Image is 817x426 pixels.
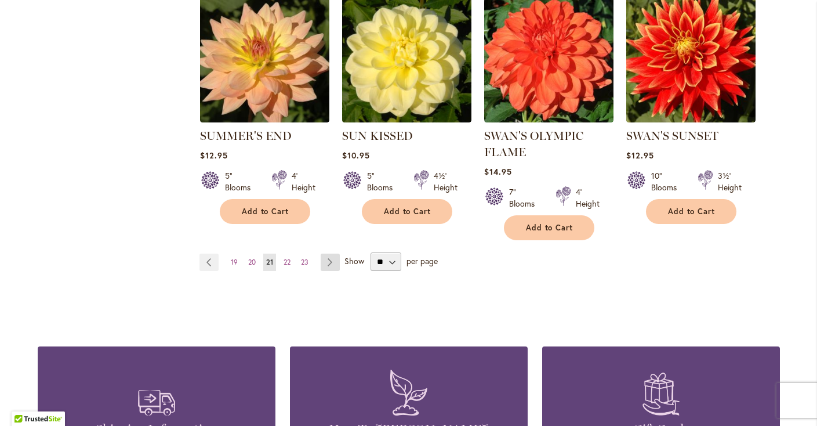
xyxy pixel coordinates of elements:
[301,258,308,266] span: 23
[434,170,457,193] div: 4½' Height
[228,254,241,271] a: 19
[484,166,512,177] span: $14.95
[509,186,542,210] div: 7" Blooms
[626,114,756,125] a: Swan's Sunset
[342,114,471,125] a: SUN KISSED
[248,258,256,266] span: 20
[362,199,452,224] button: Add to Cart
[342,150,370,161] span: $10.95
[668,207,716,216] span: Add to Cart
[200,150,228,161] span: $12.95
[526,223,573,233] span: Add to Cart
[718,170,742,193] div: 3½' Height
[646,199,736,224] button: Add to Cart
[342,129,413,143] a: SUN KISSED
[284,258,291,266] span: 22
[504,215,594,240] button: Add to Cart
[384,207,431,216] span: Add to Cart
[266,258,273,266] span: 21
[344,255,364,266] span: Show
[245,254,259,271] a: 20
[484,129,583,159] a: SWAN'S OLYMPIC FLAME
[231,258,238,266] span: 19
[220,199,310,224] button: Add to Cart
[626,129,718,143] a: SWAN'S SUNSET
[298,254,311,271] a: 23
[626,150,654,161] span: $12.95
[9,385,41,417] iframe: Launch Accessibility Center
[281,254,293,271] a: 22
[484,114,613,125] a: Swan's Olympic Flame
[406,255,438,266] span: per page
[651,170,684,193] div: 10" Blooms
[576,186,600,210] div: 4' Height
[292,170,315,193] div: 4' Height
[367,170,400,193] div: 5" Blooms
[200,114,329,125] a: SUMMER'S END
[225,170,257,193] div: 5" Blooms
[242,207,289,216] span: Add to Cart
[200,129,292,143] a: SUMMER'S END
